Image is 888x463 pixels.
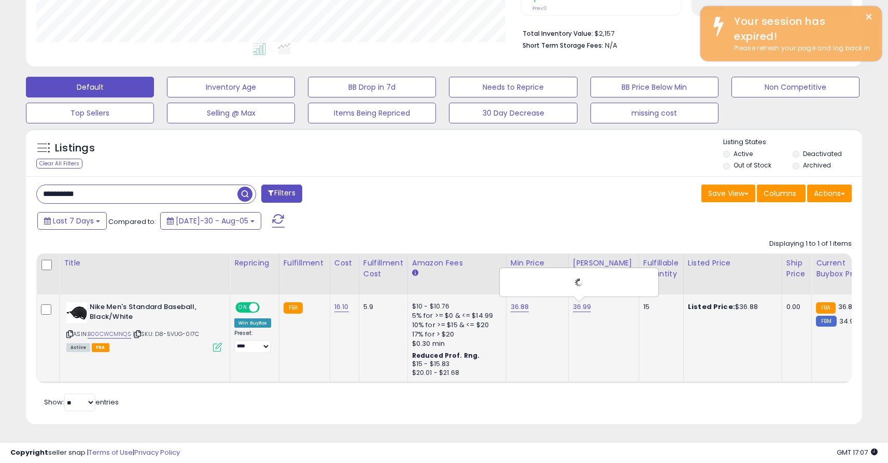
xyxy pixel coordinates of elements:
small: FBM [816,316,836,327]
button: Default [26,77,154,97]
button: Selling @ Max [167,103,295,123]
button: Top Sellers [26,103,154,123]
button: Actions [807,185,852,202]
div: seller snap | | [10,448,180,458]
a: 36.99 [573,302,591,312]
li: $2,157 [523,26,844,39]
div: Fulfillable Quantity [643,258,679,279]
span: FBA [92,343,109,352]
button: Items Being Repriced [308,103,436,123]
div: ASIN: [66,302,222,350]
div: 0.00 [786,302,804,312]
b: Nike Men's Standard Baseball, Black/White [90,302,216,324]
h5: Listings [55,141,95,156]
span: 36.88 [838,302,857,312]
p: Listing States: [723,137,862,147]
label: Archived [803,161,831,170]
img: 41Px-k-8cTL._SL40_.jpg [66,302,87,323]
button: BB Price Below Min [590,77,718,97]
button: Inventory Age [167,77,295,97]
b: Listed Price: [688,302,735,312]
button: missing cost [590,103,718,123]
span: 34.97 [839,316,858,326]
div: $36.88 [688,302,774,312]
button: Filters [261,185,302,203]
b: Reduced Prof. Rng. [412,351,480,360]
div: Preset: [234,330,271,353]
div: $15 - $15.83 [412,360,498,369]
button: Last 7 Days [37,212,107,230]
button: Save View [701,185,755,202]
div: Title [64,258,225,269]
div: Displaying 1 to 1 of 1 items [769,239,852,249]
span: 2025-08-14 17:07 GMT [837,447,878,457]
a: Terms of Use [89,447,133,457]
small: Amazon Fees. [412,269,418,278]
div: [PERSON_NAME] [573,258,635,269]
div: Amazon Fees [412,258,502,269]
div: Current Buybox Price [816,258,869,279]
span: Columns [764,188,796,199]
span: | SKU: D8-5VUG-0I7C [133,330,199,338]
div: 10% for >= $15 & <= $20 [412,320,498,330]
button: 30 Day Decrease [449,103,577,123]
div: Min Price [511,258,564,269]
div: $0.30 min [412,339,498,348]
div: 17% for > $20 [412,330,498,339]
b: Total Inventory Value: [523,29,593,38]
div: Fulfillment Cost [363,258,403,279]
small: FBA [284,302,303,314]
button: × [865,10,873,23]
small: Prev: N/A [703,5,723,11]
span: All listings currently available for purchase on Amazon [66,343,90,352]
div: 5.9 [363,302,400,312]
button: Non Competitive [731,77,859,97]
label: Deactivated [803,149,842,158]
span: Compared to: [108,217,156,227]
label: Active [734,149,753,158]
small: FBA [816,302,835,314]
b: Short Term Storage Fees: [523,41,603,50]
div: $20.01 - $21.68 [412,369,498,377]
div: Cost [334,258,355,269]
div: 5% for >= $0 & <= $14.99 [412,311,498,320]
div: $10 - $10.76 [412,302,498,311]
button: Needs to Reprice [449,77,577,97]
a: 16.10 [334,302,349,312]
div: Your session has expired! [726,14,874,44]
a: 36.88 [511,302,529,312]
div: Please refresh your page and log back in [726,44,874,53]
div: Win BuyBox [234,318,271,328]
button: Columns [757,185,806,202]
strong: Copyright [10,447,48,457]
span: N/A [605,40,617,50]
div: Clear All Filters [36,159,82,169]
div: 15 [643,302,675,312]
button: BB Drop in 7d [308,77,436,97]
div: Repricing [234,258,275,269]
span: Last 7 Days [53,216,94,226]
button: [DATE]-30 - Aug-05 [160,212,261,230]
div: Listed Price [688,258,778,269]
span: Show: entries [44,397,119,407]
a: Privacy Policy [134,447,180,457]
div: Ship Price [786,258,807,279]
span: OFF [258,303,275,312]
span: ON [236,303,249,312]
a: B00CWCMNQS [88,330,131,339]
small: Prev: 0 [532,5,547,11]
label: Out of Stock [734,161,771,170]
span: [DATE]-30 - Aug-05 [176,216,248,226]
div: Fulfillment [284,258,326,269]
